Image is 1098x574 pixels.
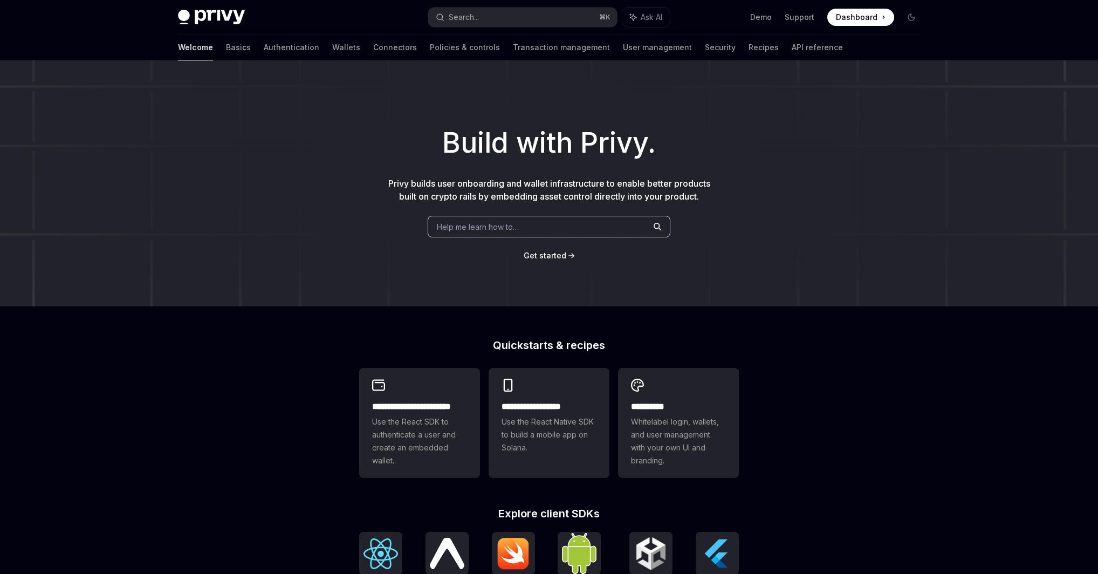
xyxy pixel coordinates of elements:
span: Ask AI [641,12,662,23]
a: **** *****Whitelabel login, wallets, and user management with your own UI and branding. [618,368,739,478]
span: Use the React Native SDK to build a mobile app on Solana. [502,415,596,454]
a: Dashboard [827,9,894,26]
img: dark logo [178,10,245,25]
a: API reference [792,35,843,60]
a: Transaction management [513,35,610,60]
span: Get started [524,251,566,260]
img: Unity [634,536,668,571]
a: Connectors [373,35,417,60]
span: Privy builds user onboarding and wallet infrastructure to enable better products built on crypto ... [388,178,710,202]
a: User management [623,35,692,60]
h2: Explore client SDKs [359,508,739,519]
div: Search... [449,11,479,24]
a: Basics [226,35,251,60]
a: Recipes [749,35,779,60]
a: Authentication [264,35,319,60]
button: Toggle dark mode [903,9,920,26]
span: Use the React SDK to authenticate a user and create an embedded wallet. [372,415,467,467]
button: Ask AI [622,8,670,27]
span: Whitelabel login, wallets, and user management with your own UI and branding. [631,415,726,467]
span: ⌘ K [599,13,610,22]
img: React [363,538,398,569]
img: React Native [430,538,464,569]
a: Policies & controls [430,35,500,60]
a: Demo [750,12,772,23]
a: Welcome [178,35,213,60]
img: Flutter [700,536,735,571]
h1: Build with Privy. [17,122,1081,164]
span: Dashboard [836,12,877,23]
a: Wallets [332,35,360,60]
img: iOS (Swift) [496,537,531,570]
h2: Quickstarts & recipes [359,340,739,351]
a: **** **** **** ***Use the React Native SDK to build a mobile app on Solana. [489,368,609,478]
a: Security [705,35,736,60]
a: Support [785,12,814,23]
button: Search...⌘K [428,8,617,27]
a: Get started [524,250,566,261]
span: Help me learn how to… [437,221,519,233]
img: Android (Kotlin) [562,533,596,573]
